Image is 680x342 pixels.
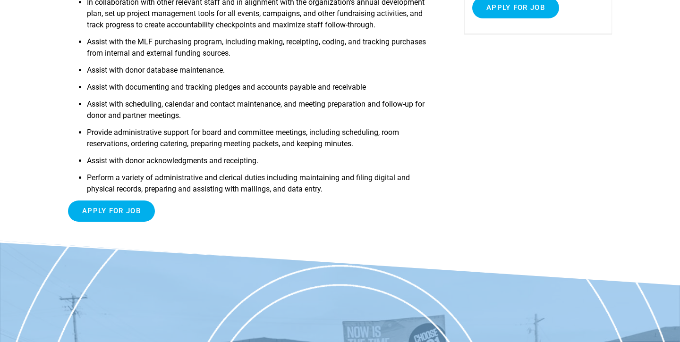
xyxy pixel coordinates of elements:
[87,155,437,172] li: Assist with donor acknowledgments and receipting.
[87,127,437,155] li: Provide administrative support for board and committee meetings, including scheduling, room reser...
[87,36,437,65] li: Assist with the MLF purchasing program, including making, receipting, coding, and tracking purcha...
[87,172,437,200] li: Perform a variety of administrative and clerical duties including maintaining and filing digital ...
[68,200,155,222] input: Apply for job
[87,65,437,82] li: Assist with donor database maintenance.
[87,82,437,99] li: Assist with documenting and tracking pledges and accounts payable and receivable
[87,99,437,127] li: Assist with scheduling, calendar and contact maintenance, and meeting preparation and follow-up f...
